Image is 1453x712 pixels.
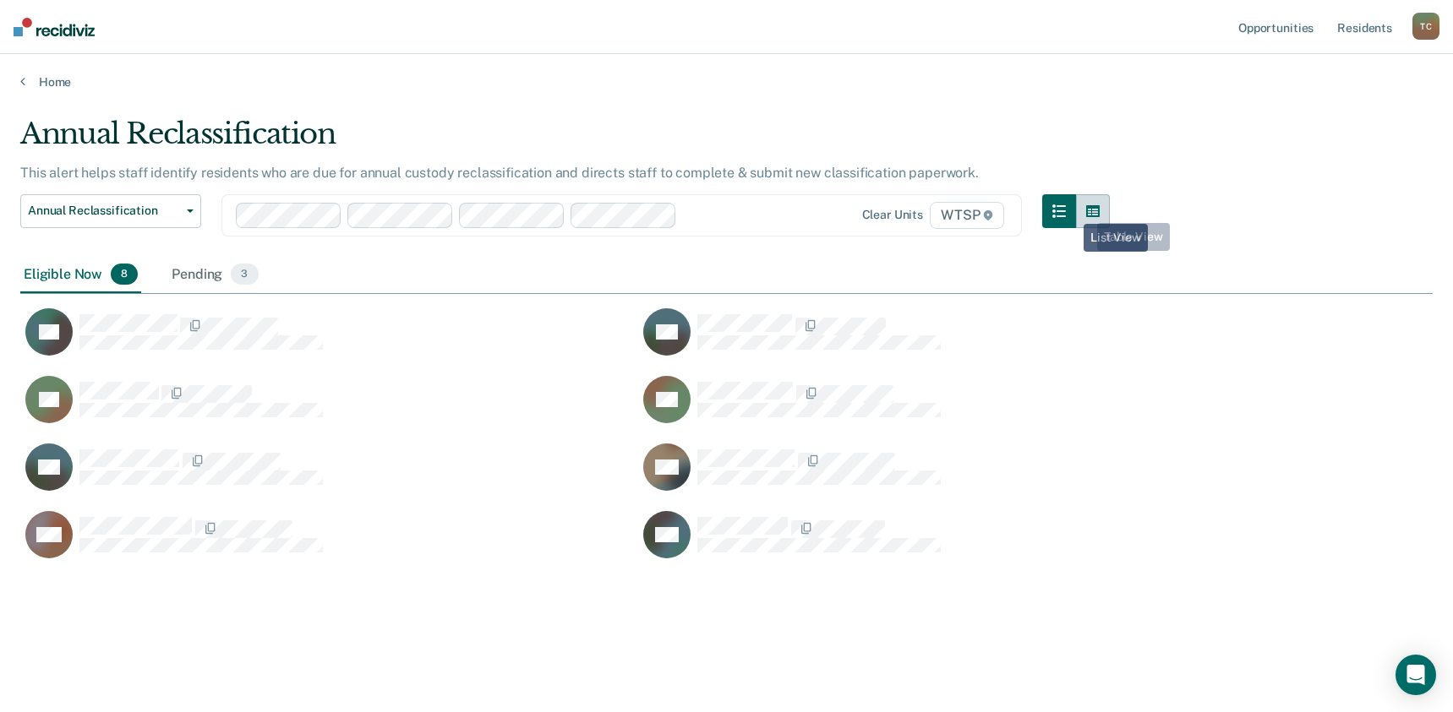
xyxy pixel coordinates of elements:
div: CaseloadOpportunityCell-00369735 [638,375,1256,443]
div: CaseloadOpportunityCell-00425635 [20,443,638,510]
button: Annual Reclassification [20,194,201,228]
div: CaseloadOpportunityCell-00275211 [20,375,638,443]
span: 8 [111,264,138,285]
div: Eligible Now8 [20,257,141,294]
div: Clear units [862,208,924,222]
img: Recidiviz [14,18,95,36]
span: 3 [231,264,258,285]
div: CaseloadOpportunityCell-00238040 [20,510,638,578]
div: CaseloadOpportunityCell-00552487 [20,307,638,375]
div: T C [1412,13,1439,40]
div: Pending3 [168,257,261,294]
div: CaseloadOpportunityCell-00429362 [638,443,1256,510]
div: CaseloadOpportunityCell-00128040 [638,510,1256,578]
div: Open Intercom Messenger [1396,655,1436,695]
button: TC [1412,13,1439,40]
span: WTSP [930,202,1004,229]
a: Home [20,74,1433,90]
span: Annual Reclassification [28,204,180,218]
div: Annual Reclassification [20,117,1110,165]
p: This alert helps staff identify residents who are due for annual custody reclassification and dir... [20,165,979,181]
div: CaseloadOpportunityCell-00610713 [638,307,1256,375]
